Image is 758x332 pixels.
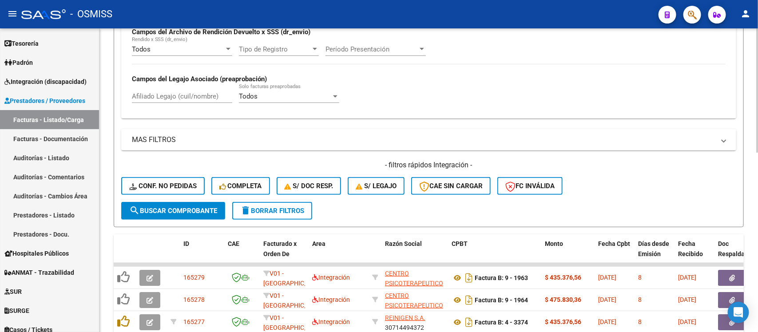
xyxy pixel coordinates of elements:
[129,207,217,215] span: Buscar Comprobante
[183,274,205,281] span: 165279
[497,177,563,195] button: FC Inválida
[4,268,74,277] span: ANMAT - Trazabilidad
[728,302,749,323] div: Open Intercom Messenger
[385,314,425,321] span: REINIGEN S.A.
[239,45,311,53] span: Tipo de Registro
[285,182,333,190] span: S/ Doc Resp.
[348,177,405,195] button: S/ legajo
[129,182,197,190] span: Conf. no pedidas
[232,202,312,220] button: Borrar Filtros
[381,234,448,273] datatable-header-cell: Razón Social
[4,287,22,296] span: SUR
[263,240,297,257] span: Facturado x Orden De
[4,306,29,316] span: SURGE
[121,202,225,220] button: Buscar Comprobante
[129,205,140,216] mat-icon: search
[183,318,205,325] span: 165277
[678,318,696,325] span: [DATE]
[4,249,69,258] span: Hospitales Públicos
[452,240,468,247] span: CPBT
[598,296,616,303] span: [DATE]
[385,291,444,309] div: 30712040145
[312,318,350,325] span: Integración
[224,234,260,273] datatable-header-cell: CAE
[541,234,595,273] datatable-header-cell: Monto
[4,58,33,67] span: Padrón
[545,240,563,247] span: Monto
[312,296,350,303] span: Integración
[385,240,422,247] span: Razón Social
[545,274,581,281] strong: $ 435.376,56
[260,234,309,273] datatable-header-cell: Facturado x Orden De
[598,274,616,281] span: [DATE]
[4,39,39,48] span: Tesorería
[463,315,475,329] i: Descargar documento
[132,45,151,53] span: Todos
[132,75,267,83] strong: Campos del Legajo Asociado (preaprobación)
[638,318,642,325] span: 8
[385,292,445,329] span: CENTRO PSICOTERAPEUTICO [GEOGRAPHIC_DATA] S.A
[638,296,642,303] span: 8
[411,177,491,195] button: CAE SIN CARGAR
[325,45,418,53] span: Período Presentación
[183,240,189,247] span: ID
[356,182,397,190] span: S/ legajo
[121,160,736,170] h4: - filtros rápidos Integración -
[385,269,444,287] div: 30712040145
[598,240,630,247] span: Fecha Cpbt
[678,274,696,281] span: [DATE]
[419,182,483,190] span: CAE SIN CARGAR
[385,313,444,332] div: 30714494372
[475,274,528,281] strong: Factura B: 9 - 1963
[7,8,18,19] mat-icon: menu
[475,319,528,326] strong: Factura B: 4 - 3374
[678,240,703,257] span: Fecha Recibido
[385,270,445,307] span: CENTRO PSICOTERAPEUTICO [GEOGRAPHIC_DATA] S.A
[240,207,304,215] span: Borrar Filtros
[463,293,475,307] i: Descargar documento
[219,182,262,190] span: Completa
[312,240,325,247] span: Area
[228,240,239,247] span: CAE
[463,271,475,285] i: Descargar documento
[309,234,369,273] datatable-header-cell: Area
[132,28,310,36] strong: Campos del Archivo de Rendición Devuelto x SSS (dr_envio)
[312,274,350,281] span: Integración
[132,135,715,145] mat-panel-title: MAS FILTROS
[675,234,714,273] datatable-header-cell: Fecha Recibido
[180,234,224,273] datatable-header-cell: ID
[277,177,341,195] button: S/ Doc Resp.
[598,318,616,325] span: [DATE]
[183,296,205,303] span: 165278
[211,177,270,195] button: Completa
[638,274,642,281] span: 8
[121,129,736,150] mat-expansion-panel-header: MAS FILTROS
[4,96,85,106] span: Prestadores / Proveedores
[4,77,87,87] span: Integración (discapacidad)
[740,8,751,19] mat-icon: person
[545,296,581,303] strong: $ 475.830,36
[121,177,205,195] button: Conf. no pedidas
[635,234,675,273] datatable-header-cell: Días desde Emisión
[718,240,758,257] span: Doc Respaldatoria
[638,240,669,257] span: Días desde Emisión
[505,182,555,190] span: FC Inválida
[545,318,581,325] strong: $ 435.376,56
[475,296,528,304] strong: Factura B: 9 - 1964
[595,234,635,273] datatable-header-cell: Fecha Cpbt
[239,92,258,100] span: Todos
[70,4,112,24] span: - OSMISS
[240,205,251,216] mat-icon: delete
[448,234,541,273] datatable-header-cell: CPBT
[678,296,696,303] span: [DATE]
